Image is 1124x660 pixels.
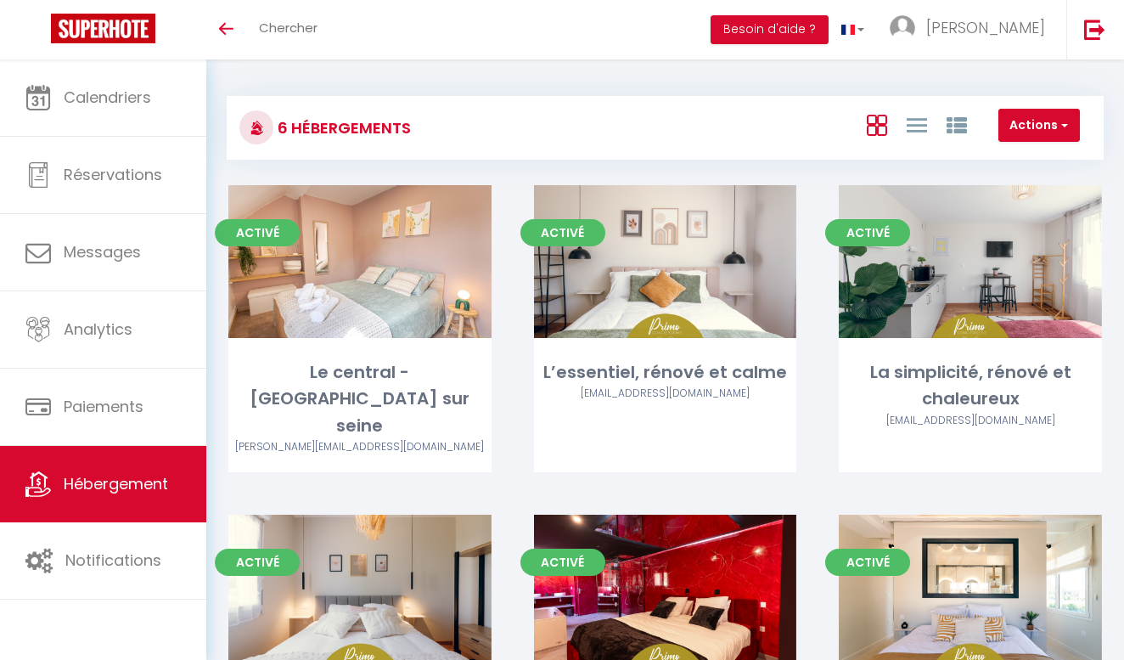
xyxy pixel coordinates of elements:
[890,15,915,41] img: ...
[1084,19,1105,40] img: logout
[64,473,168,494] span: Hébergement
[998,109,1080,143] button: Actions
[64,241,141,262] span: Messages
[228,359,492,439] div: Le central - [GEOGRAPHIC_DATA] sur seine
[64,164,162,185] span: Réservations
[534,386,797,402] div: Airbnb
[711,15,829,44] button: Besoin d'aide ?
[64,319,132,340] span: Analytics
[215,219,300,246] span: Activé
[520,219,605,246] span: Activé
[64,396,143,417] span: Paiements
[273,109,411,147] h3: 6 Hébergements
[825,219,910,246] span: Activé
[825,549,910,576] span: Activé
[51,14,155,43] img: Super Booking
[65,550,161,571] span: Notifications
[867,110,887,138] a: Vue en Box
[64,87,151,108] span: Calendriers
[839,359,1102,413] div: La simplicité, rénové et chaleureux
[215,549,300,576] span: Activé
[520,549,605,576] span: Activé
[228,439,492,455] div: Airbnb
[947,110,967,138] a: Vue par Groupe
[534,359,797,386] div: L’essentiel, rénové et calme
[907,110,927,138] a: Vue en Liste
[926,17,1045,38] span: [PERSON_NAME]
[259,19,318,37] span: Chercher
[839,413,1102,429] div: Airbnb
